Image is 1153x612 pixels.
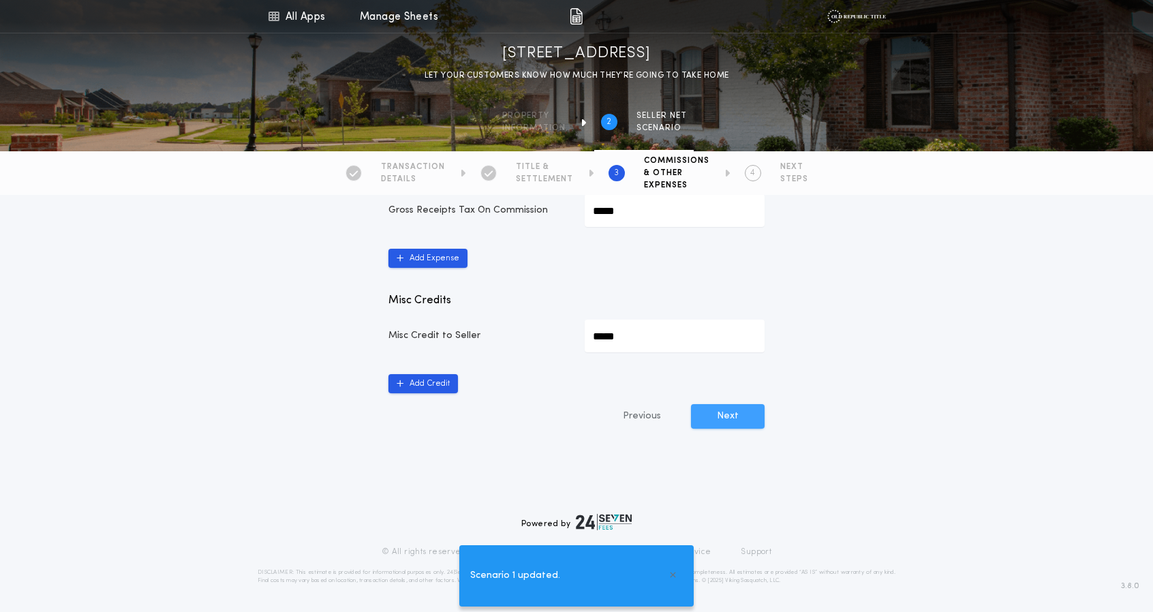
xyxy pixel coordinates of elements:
h2: 3 [614,168,619,179]
h1: [STREET_ADDRESS] [502,43,651,65]
span: NEXT [780,162,808,172]
span: Property [502,110,566,121]
span: COMMISSIONS [644,155,709,166]
button: Add Credit [388,374,458,393]
span: SCENARIO [636,123,687,134]
p: Misc Credit to Seller [388,329,568,343]
img: logo [576,514,632,530]
span: & OTHER [644,168,709,179]
span: SETTLEMENT [516,174,573,185]
h2: 4 [750,168,755,179]
span: information [502,123,566,134]
span: DETAILS [381,174,445,185]
span: SELLER NET [636,110,687,121]
div: Powered by [521,514,632,530]
button: Previous [596,404,688,429]
img: img [570,8,583,25]
span: TITLE & [516,162,573,172]
p: Misc Credits [388,292,765,309]
span: STEPS [780,174,808,185]
span: EXPENSES [644,180,709,191]
span: TRANSACTION [381,162,445,172]
p: Gross Receipts Tax On Commission [388,204,568,217]
button: Next [691,404,765,429]
p: LET YOUR CUSTOMERS KNOW HOW MUCH THEY’RE GOING TO TAKE HOME [425,69,729,82]
button: Add Expense [388,249,467,268]
img: vs-icon [827,10,885,23]
h2: 2 [606,117,611,127]
span: Scenario 1 updated. [470,568,560,583]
